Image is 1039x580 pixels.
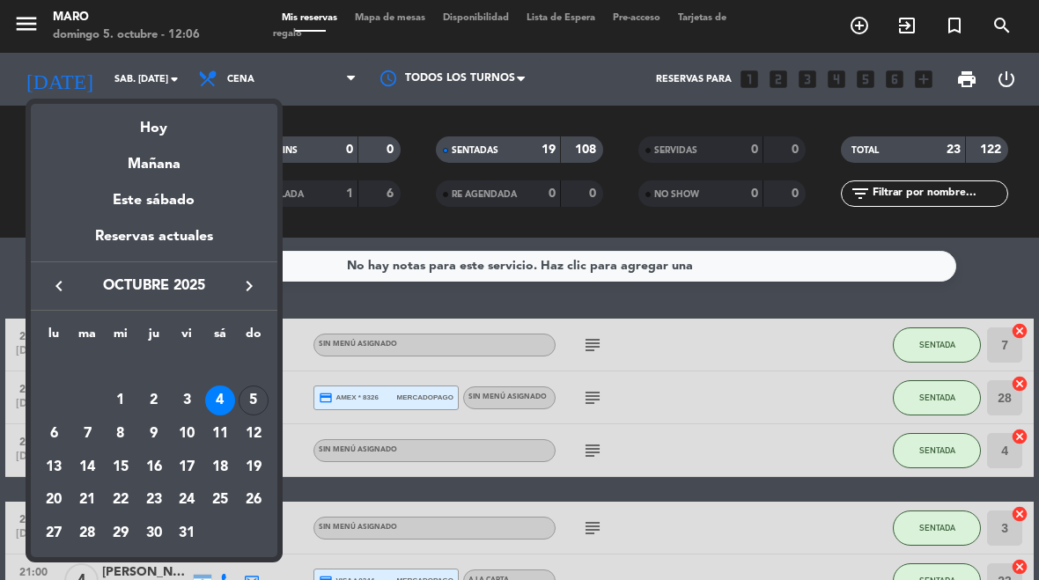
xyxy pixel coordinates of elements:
div: Reservas actuales [31,225,277,261]
td: 8 de octubre de 2025 [104,417,137,451]
div: 26 [239,486,269,516]
i: keyboard_arrow_right [239,275,260,297]
td: 26 de octubre de 2025 [237,484,270,518]
td: 11 de octubre de 2025 [203,417,237,451]
th: martes [70,324,104,351]
div: 2 [139,385,169,415]
td: 4 de octubre de 2025 [203,385,237,418]
td: 30 de octubre de 2025 [137,517,171,550]
td: 2 de octubre de 2025 [137,385,171,418]
div: 30 [139,518,169,548]
div: 27 [39,518,69,548]
th: lunes [38,324,71,351]
td: 24 de octubre de 2025 [170,484,203,518]
td: 9 de octubre de 2025 [137,417,171,451]
button: keyboard_arrow_right [233,275,265,297]
button: keyboard_arrow_left [43,275,75,297]
td: 20 de octubre de 2025 [38,484,71,518]
div: 29 [106,518,136,548]
div: 22 [106,486,136,516]
div: 21 [72,486,102,516]
td: 13 de octubre de 2025 [38,451,71,484]
td: 3 de octubre de 2025 [170,385,203,418]
div: 13 [39,452,69,482]
td: 16 de octubre de 2025 [137,451,171,484]
span: octubre 2025 [75,275,233,297]
td: 15 de octubre de 2025 [104,451,137,484]
div: Hoy [31,104,277,140]
td: 12 de octubre de 2025 [237,417,270,451]
div: 5 [239,385,269,415]
div: 1 [106,385,136,415]
td: 6 de octubre de 2025 [38,417,71,451]
td: 25 de octubre de 2025 [203,484,237,518]
td: 27 de octubre de 2025 [38,517,71,550]
th: domingo [237,324,270,351]
td: 1 de octubre de 2025 [104,385,137,418]
td: 21 de octubre de 2025 [70,484,104,518]
div: 14 [72,452,102,482]
i: keyboard_arrow_left [48,275,70,297]
div: Mañana [31,140,277,176]
td: 18 de octubre de 2025 [203,451,237,484]
td: 29 de octubre de 2025 [104,517,137,550]
div: 20 [39,486,69,516]
div: 31 [172,518,202,548]
td: 23 de octubre de 2025 [137,484,171,518]
div: 9 [139,419,169,449]
div: Este sábado [31,176,277,225]
th: miércoles [104,324,137,351]
td: 7 de octubre de 2025 [70,417,104,451]
div: 23 [139,486,169,516]
div: 15 [106,452,136,482]
div: 4 [205,385,235,415]
div: 3 [172,385,202,415]
div: 19 [239,452,269,482]
div: 25 [205,486,235,516]
td: 17 de octubre de 2025 [170,451,203,484]
td: 14 de octubre de 2025 [70,451,104,484]
div: 7 [72,419,102,449]
td: 28 de octubre de 2025 [70,517,104,550]
div: 10 [172,419,202,449]
td: 31 de octubre de 2025 [170,517,203,550]
td: 10 de octubre de 2025 [170,417,203,451]
th: viernes [170,324,203,351]
div: 28 [72,518,102,548]
th: sábado [203,324,237,351]
div: 11 [205,419,235,449]
td: OCT. [38,351,270,385]
td: 5 de octubre de 2025 [237,385,270,418]
td: 22 de octubre de 2025 [104,484,137,518]
div: 12 [239,419,269,449]
div: 18 [205,452,235,482]
div: 17 [172,452,202,482]
div: 24 [172,486,202,516]
div: 16 [139,452,169,482]
div: 6 [39,419,69,449]
td: 19 de octubre de 2025 [237,451,270,484]
div: 8 [106,419,136,449]
th: jueves [137,324,171,351]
